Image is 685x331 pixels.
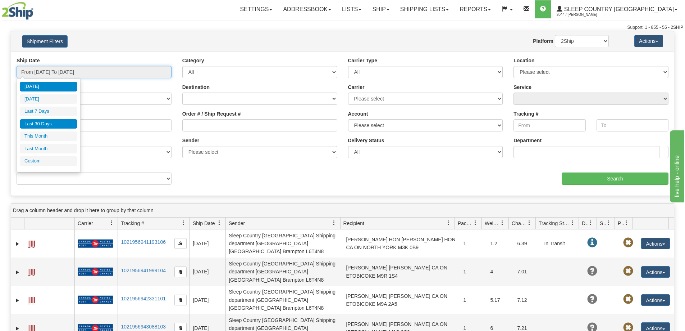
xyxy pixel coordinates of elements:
[513,110,538,117] label: Tracking #
[514,286,541,314] td: 7.12
[541,229,584,258] td: In Transit
[620,217,633,229] a: Pickup Status filter column settings
[78,239,113,248] img: 20 - Canada Post
[562,6,674,12] span: Sleep Country [GEOGRAPHIC_DATA]
[514,229,541,258] td: 6.39
[367,0,394,18] a: Ship
[641,294,670,306] button: Actions
[14,240,21,247] a: Expand
[14,297,21,304] a: Expand
[460,286,487,314] td: 1
[512,220,527,227] span: Charge
[343,229,460,258] td: [PERSON_NAME] HON [PERSON_NAME] HON CA ON NORTH YORK M3K 0B9
[17,57,40,64] label: Ship Date
[121,296,166,301] a: 1021956942331101
[343,220,364,227] span: Recipient
[587,266,597,276] span: Unknown
[5,4,67,13] div: live help - online
[189,229,225,258] td: [DATE]
[20,144,77,154] li: Last Month
[20,94,77,104] li: [DATE]
[460,258,487,286] td: 1
[513,57,534,64] label: Location
[22,35,68,48] button: Shipment Filters
[533,37,553,45] label: Platform
[634,35,663,47] button: Actions
[597,119,668,131] input: To
[469,217,481,229] a: Packages filter column settings
[539,220,570,227] span: Tracking Status
[182,84,210,91] label: Destination
[442,217,455,229] a: Recipient filter column settings
[641,238,670,249] button: Actions
[496,217,508,229] a: Weight filter column settings
[600,220,606,227] span: Shipment Issues
[458,220,473,227] span: Packages
[121,239,166,245] a: 1021956941193106
[105,217,118,229] a: Carrier filter column settings
[229,220,245,227] span: Sender
[602,217,615,229] a: Shipment Issues filter column settings
[343,286,460,314] td: [PERSON_NAME] [PERSON_NAME] CA ON ETOBICOKE M9A 2A5
[189,286,225,314] td: [DATE]
[174,238,187,249] button: Copy to clipboard
[487,258,514,286] td: 4
[582,220,588,227] span: Delivery Status
[623,266,633,276] span: Pickup Not Assigned
[623,238,633,248] span: Pickup Not Assigned
[225,286,343,314] td: Sleep Country [GEOGRAPHIC_DATA] Shipping department [GEOGRAPHIC_DATA] [GEOGRAPHIC_DATA] Brampton ...
[189,258,225,286] td: [DATE]
[78,267,113,276] img: 20 - Canada Post
[213,217,225,229] a: Ship Date filter column settings
[557,11,611,18] span: 2044 / [PERSON_NAME]
[562,173,668,185] input: Search
[28,294,35,305] a: Label
[587,294,597,304] span: Unknown
[2,24,683,31] div: Support: 1 - 855 - 55 - 2SHIP
[20,131,77,141] li: This Month
[454,0,496,18] a: Reports
[20,119,77,129] li: Last 30 Days
[121,220,144,227] span: Tracking #
[234,0,278,18] a: Settings
[121,268,166,273] a: 1021956941999104
[584,217,597,229] a: Delivery Status filter column settings
[566,217,579,229] a: Tracking Status filter column settings
[20,107,77,116] li: Last 7 Days
[395,0,454,18] a: Shipping lists
[278,0,337,18] a: Addressbook
[177,217,189,229] a: Tracking # filter column settings
[328,217,340,229] a: Sender filter column settings
[28,237,35,249] a: Label
[28,265,35,277] a: Label
[20,156,77,166] li: Custom
[523,217,535,229] a: Charge filter column settings
[487,229,514,258] td: 1.2
[348,57,377,64] label: Carrier Type
[78,220,93,227] span: Carrier
[623,294,633,304] span: Pickup Not Assigned
[225,229,343,258] td: Sleep Country [GEOGRAPHIC_DATA] Shipping department [GEOGRAPHIC_DATA] [GEOGRAPHIC_DATA] Brampton ...
[337,0,367,18] a: Lists
[348,84,365,91] label: Carrier
[348,110,368,117] label: Account
[618,220,624,227] span: Pickup Status
[78,295,113,304] img: 20 - Canada Post
[14,269,21,276] a: Expand
[174,267,187,277] button: Copy to clipboard
[551,0,683,18] a: Sleep Country [GEOGRAPHIC_DATA] 2044 / [PERSON_NAME]
[460,229,487,258] td: 1
[514,258,541,286] td: 7.01
[20,82,77,91] li: [DATE]
[641,266,670,278] button: Actions
[121,324,166,330] a: 1021956943088103
[348,137,384,144] label: Delivery Status
[513,119,585,131] input: From
[11,203,674,218] div: grid grouping header
[182,57,204,64] label: Category
[485,220,500,227] span: Weight
[174,295,187,305] button: Copy to clipboard
[343,258,460,286] td: [PERSON_NAME] [PERSON_NAME] CA ON ETOBICOKE M9R 1S4
[182,110,241,117] label: Order # / Ship Request #
[225,258,343,286] td: Sleep Country [GEOGRAPHIC_DATA] Shipping department [GEOGRAPHIC_DATA] [GEOGRAPHIC_DATA] Brampton ...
